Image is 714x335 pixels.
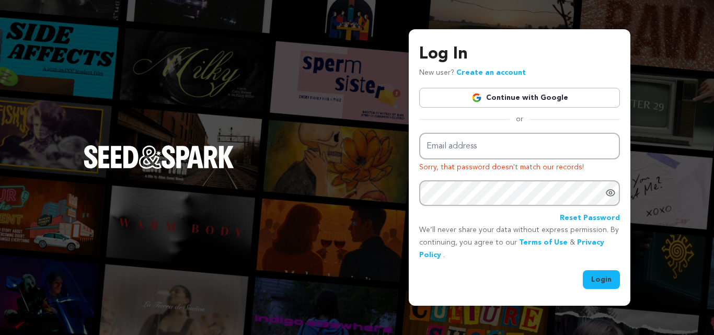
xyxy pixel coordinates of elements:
img: Google logo [471,93,482,103]
p: New user? [419,67,526,79]
a: Show password as plain text. Warning: this will display your password on the screen. [605,188,616,198]
button: Login [583,270,620,289]
input: Email address [419,133,620,159]
span: or [510,114,529,124]
img: Seed&Spark Logo [84,145,234,168]
a: Privacy Policy [419,239,604,259]
a: Create an account [456,69,526,76]
p: Sorry, that password doesn't match our records! [419,161,620,174]
a: Terms of Use [519,239,568,246]
a: Seed&Spark Homepage [84,145,234,189]
p: We’ll never share your data without express permission. By continuing, you agree to our & . [419,224,620,261]
a: Continue with Google [419,88,620,108]
a: Reset Password [560,212,620,225]
h3: Log In [419,42,620,67]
